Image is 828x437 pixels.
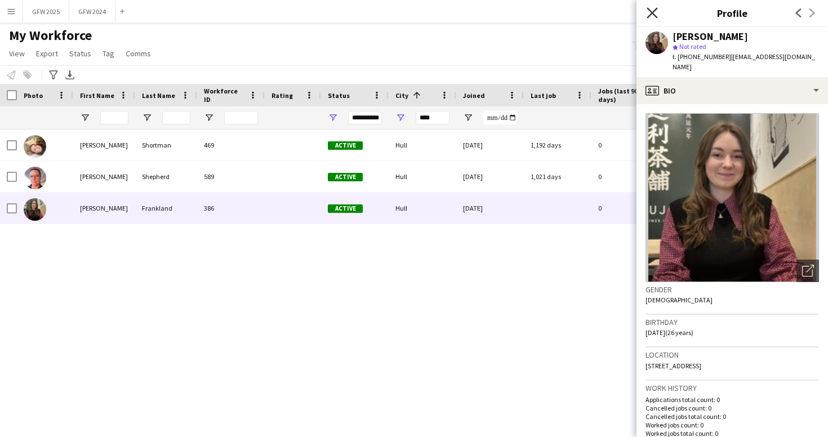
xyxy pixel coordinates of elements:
h3: Birthday [646,317,819,327]
div: Hull [389,193,456,224]
span: Last Name [142,91,175,100]
div: [PERSON_NAME] [73,193,135,224]
p: Cancelled jobs total count: 0 [646,412,819,421]
div: Hull [389,130,456,160]
span: [STREET_ADDRESS] [646,362,701,370]
span: Active [328,204,363,213]
span: First Name [80,91,114,100]
div: 0 [591,161,665,192]
span: Export [36,48,58,59]
h3: Location [646,350,819,360]
span: Workforce ID [204,87,244,104]
button: GFW 2024 [69,1,115,23]
div: [PERSON_NAME] [73,161,135,192]
span: t. [PHONE_NUMBER] [673,52,731,61]
span: City [395,91,408,100]
p: Worked jobs count: 0 [646,421,819,429]
div: Bio [636,77,828,104]
div: Shortman [135,130,197,160]
input: Joined Filter Input [483,111,517,124]
div: 0 [591,193,665,224]
div: 0 [591,130,665,160]
span: [DATE] (26 years) [646,328,693,337]
a: Tag [98,46,119,61]
h3: Gender [646,284,819,295]
span: Active [328,141,363,150]
app-action-btn: Export XLSX [63,68,77,82]
span: Last job [531,91,556,100]
span: View [9,48,25,59]
input: City Filter Input [416,111,449,124]
button: GFW 2025 [23,1,69,23]
input: First Name Filter Input [100,111,128,124]
div: Frankland [135,193,197,224]
div: Shepherd [135,161,197,192]
button: Open Filter Menu [395,113,406,123]
div: 386 [197,193,265,224]
a: Comms [121,46,155,61]
span: | [EMAIL_ADDRESS][DOMAIN_NAME] [673,52,815,71]
span: Status [328,91,350,100]
div: [DATE] [456,130,524,160]
div: [DATE] [456,193,524,224]
h3: Work history [646,383,819,393]
span: Joined [463,91,485,100]
a: Status [65,46,96,61]
span: [DEMOGRAPHIC_DATA] [646,296,713,304]
div: [DATE] [456,161,524,192]
div: 589 [197,161,265,192]
p: Applications total count: 0 [646,395,819,404]
span: Comms [126,48,151,59]
h3: Profile [636,6,828,20]
button: Open Filter Menu [204,113,214,123]
span: Jobs (last 90 days) [598,87,644,104]
span: Active [328,173,363,181]
a: Export [32,46,63,61]
img: Molly Frankland [24,198,46,221]
button: Open Filter Menu [80,113,90,123]
span: Tag [103,48,114,59]
button: Open Filter Menu [463,113,473,123]
span: Photo [24,91,43,100]
span: Not rated [679,42,706,51]
div: 469 [197,130,265,160]
div: Open photos pop-in [796,260,819,282]
button: Open Filter Menu [142,113,152,123]
img: Crew avatar or photo [646,113,819,282]
a: View [5,46,29,61]
input: Workforce ID Filter Input [224,111,258,124]
span: Status [69,48,91,59]
div: 1,021 days [524,161,591,192]
img: Jennifer Shepherd [24,167,46,189]
div: [PERSON_NAME] [73,130,135,160]
span: Rating [271,91,293,100]
div: 1,192 days [524,130,591,160]
span: My Workforce [9,27,92,44]
p: Cancelled jobs count: 0 [646,404,819,412]
button: Open Filter Menu [328,113,338,123]
img: Amelia Shortman [24,135,46,158]
input: Last Name Filter Input [162,111,190,124]
div: Hull [389,161,456,192]
app-action-btn: Advanced filters [47,68,60,82]
div: [PERSON_NAME] [673,32,748,42]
